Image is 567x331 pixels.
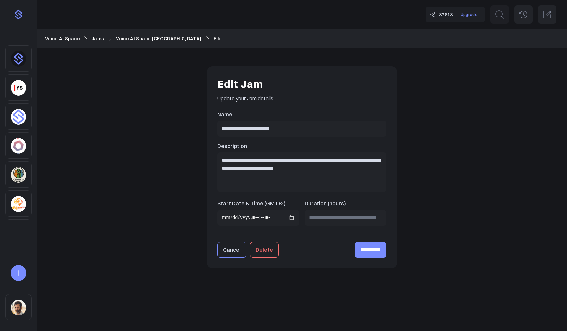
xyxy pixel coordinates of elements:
[11,196,26,212] img: 2jp1kfh9ib76c04m8niqu4f45e0u
[217,110,386,118] label: Name
[116,35,201,42] a: Voice AI Space [GEOGRAPHIC_DATA]
[13,9,24,20] img: purple-logo-18f04229334c5639164ff563510a1dba46e1211543e89c7069427642f6c28bac.png
[11,167,26,183] img: 3pj2efuqyeig3cua8agrd6atck9r
[45,35,80,42] a: Voice AI Space
[11,300,26,315] img: sqr4epb0z8e5jm577i6jxqftq3ng
[92,35,104,42] a: Jams
[45,35,559,42] nav: Breadcrumb
[214,35,222,42] a: Edit
[11,109,26,125] img: 4sptar4mobdn0q43dsu7jy32kx6j
[217,142,386,150] label: Description
[217,77,386,92] h1: Edit Jam
[457,9,481,19] a: Upgrade
[217,94,386,102] p: Update your Jam details
[217,242,246,258] a: Cancel
[11,138,26,154] img: 4hc3xb4og75h35779zhp6duy5ffo
[11,51,26,67] img: dhnou9yomun9587rl8johsq6w6vr
[11,80,26,96] img: yorkseed.co
[305,199,386,207] label: Duration (hours)
[217,200,286,207] span: Start Date & Time (GMT+2)
[439,11,453,18] span: 87618
[250,242,279,258] button: Delete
